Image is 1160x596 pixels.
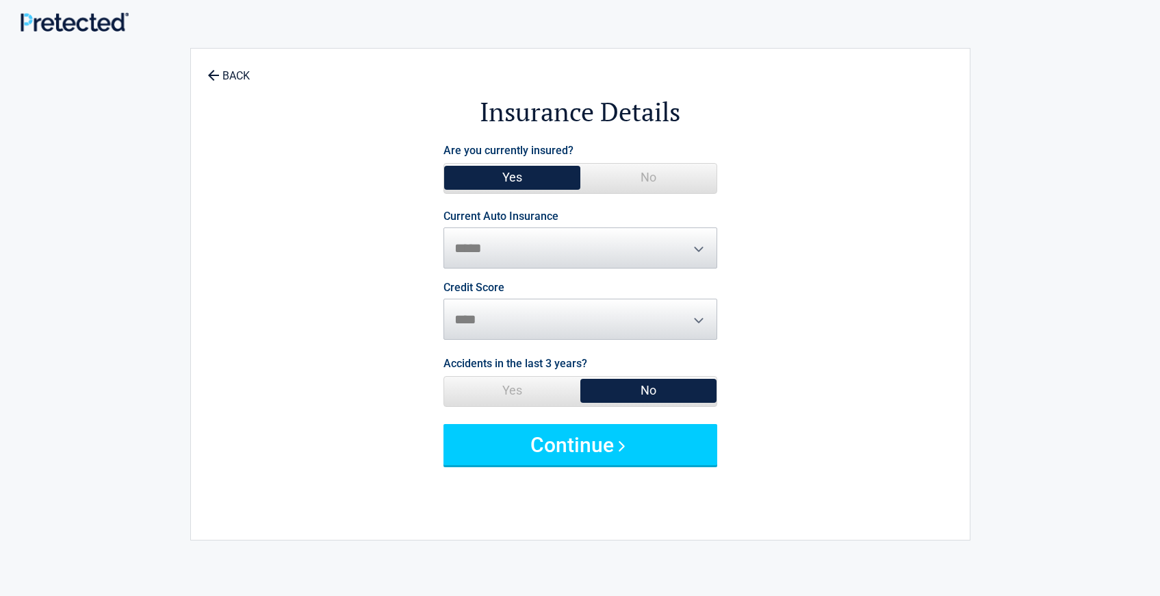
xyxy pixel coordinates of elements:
[21,12,129,32] img: Main Logo
[443,354,587,373] label: Accidents in the last 3 years?
[580,377,717,404] span: No
[444,164,580,191] span: Yes
[205,58,253,82] a: BACK
[443,282,504,293] label: Credit Score
[444,377,580,404] span: Yes
[580,164,717,191] span: No
[443,211,558,222] label: Current Auto Insurance
[266,95,894,129] h2: Insurance Details
[443,424,717,465] button: Continue
[443,141,573,160] label: Are you currently insured?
